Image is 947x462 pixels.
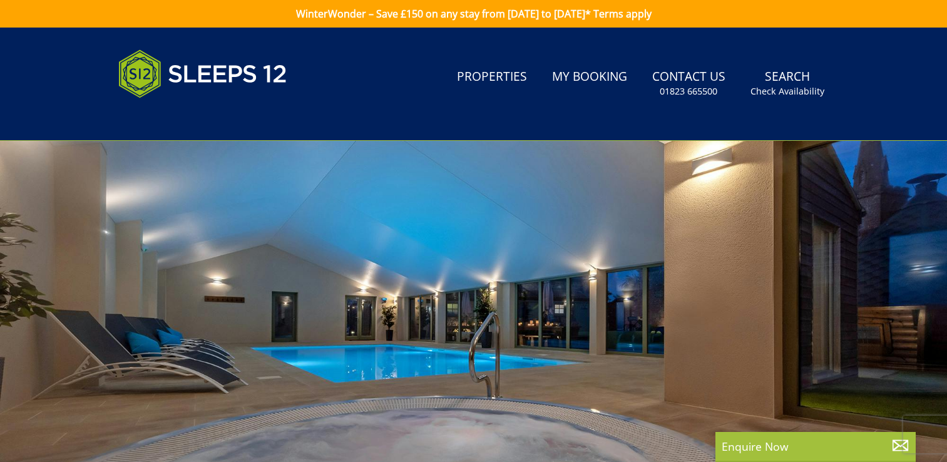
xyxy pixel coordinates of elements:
img: Sleeps 12 [118,43,287,105]
small: 01823 665500 [660,85,717,98]
a: Contact Us01823 665500 [647,63,730,104]
p: Enquire Now [722,438,909,454]
a: My Booking [547,63,632,91]
a: Properties [452,63,532,91]
iframe: Customer reviews powered by Trustpilot [112,113,243,123]
a: SearchCheck Availability [745,63,829,104]
small: Check Availability [750,85,824,98]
